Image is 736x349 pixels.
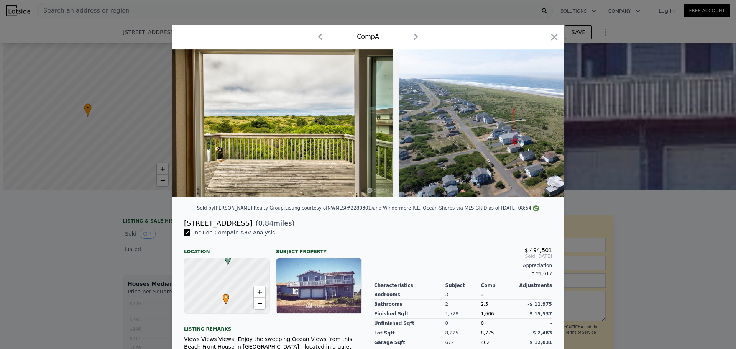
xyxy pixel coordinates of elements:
span: − [257,298,262,308]
div: Lot Sqft [374,328,445,338]
div: Bathrooms [374,300,445,309]
img: Property Img [172,49,393,197]
a: Zoom in [254,286,265,298]
span: $ 21,917 [532,271,552,277]
span: -$ 11,975 [527,301,552,307]
div: • [221,294,225,298]
span: Include Comp A in ARV Analysis [190,229,278,236]
div: 3 [445,290,481,300]
span: 462 [481,340,490,345]
div: Bedrooms [374,290,445,300]
div: 1,728 [445,309,481,319]
span: 8,775 [481,330,494,336]
div: - [516,290,552,300]
span: $ 15,537 [529,311,552,316]
div: - [516,319,552,328]
img: Property Img [399,49,661,197]
div: A [223,254,227,259]
div: 2.5 [481,300,516,309]
img: NWMLS Logo [533,205,539,211]
div: Comp [481,282,516,288]
div: Appreciation [374,262,552,269]
div: Unfinished Sqft [374,319,445,328]
span: ( miles) [252,218,294,229]
div: 672 [445,338,481,347]
span: 0.84 [258,219,274,227]
div: Location [184,242,270,255]
div: 8,225 [445,328,481,338]
div: Sold by [PERSON_NAME] Realty Group . [197,205,285,211]
div: Subject Property [276,242,362,255]
div: Subject [445,282,481,288]
div: Listing courtesy of NWMLS (#2280301) and Windermere R.E. Ocean Shores via MLS GRID as of [DATE] 0... [285,205,539,211]
span: 0 [481,321,484,326]
span: $ 12,031 [529,340,552,345]
div: 0 [445,319,481,328]
span: -$ 2,483 [531,330,552,336]
div: Comp A [357,32,379,41]
a: Zoom out [254,298,265,309]
div: 2 [445,300,481,309]
span: Sold [DATE] [374,253,552,259]
div: [STREET_ADDRESS] [184,218,252,229]
div: Finished Sqft [374,309,445,319]
span: 1,606 [481,311,494,316]
div: Garage Sqft [374,338,445,347]
span: + [257,287,262,297]
div: Listing remarks [184,320,362,332]
span: $ 494,501 [525,247,552,253]
span: 3 [481,292,484,297]
span: • [221,292,231,303]
div: Characteristics [374,282,445,288]
div: Adjustments [516,282,552,288]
